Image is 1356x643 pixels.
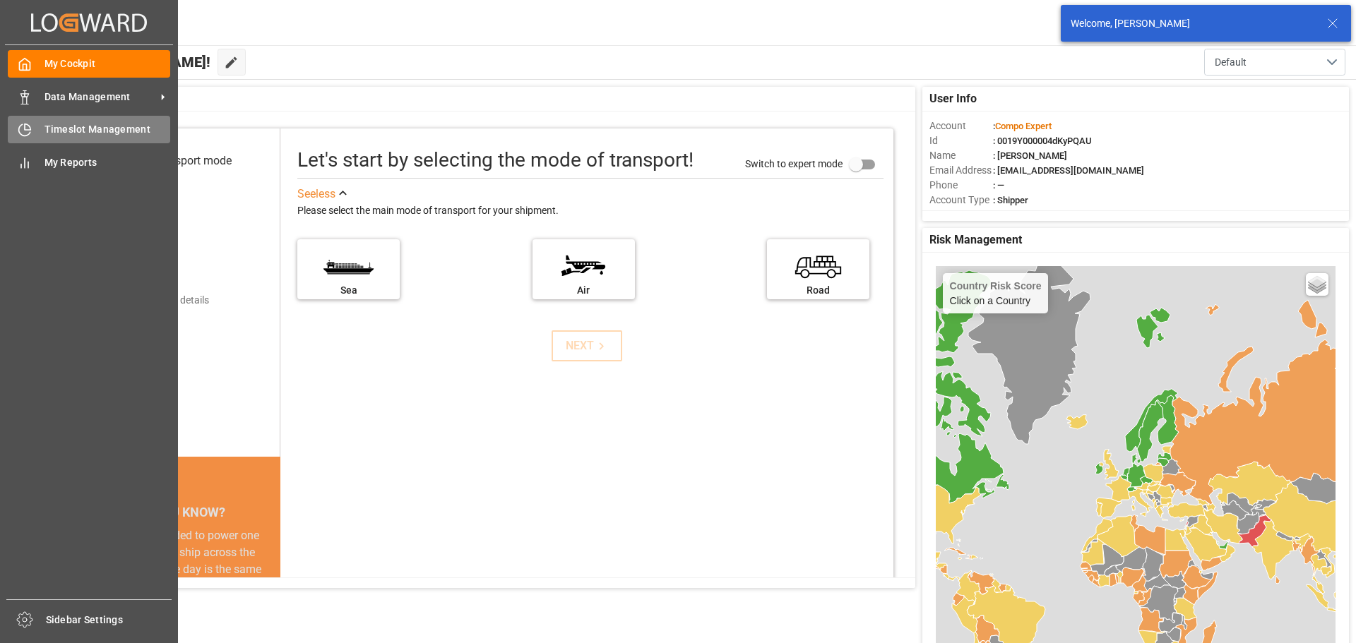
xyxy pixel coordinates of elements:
[929,148,993,163] span: Name
[552,330,622,361] button: NEXT
[93,527,263,629] div: The energy needed to power one large container ship across the ocean in a single day is the same ...
[929,133,993,148] span: Id
[993,121,1052,131] span: :
[8,50,170,78] a: My Cockpit
[566,337,609,354] div: NEXT
[1071,16,1314,31] div: Welcome, [PERSON_NAME]
[993,180,1004,191] span: : —
[929,119,993,133] span: Account
[44,56,171,71] span: My Cockpit
[950,280,1042,292] h4: Country Risk Score
[929,90,977,107] span: User Info
[993,165,1144,176] span: : [EMAIL_ADDRESS][DOMAIN_NAME]
[8,116,170,143] a: Timeslot Management
[59,49,210,76] span: Hello [PERSON_NAME]!
[76,498,280,527] div: DID YOU KNOW?
[44,90,156,104] span: Data Management
[929,193,993,208] span: Account Type
[993,136,1092,146] span: : 0019Y000004dKyPQAU
[774,283,862,298] div: Road
[297,203,884,220] div: Please select the main mode of transport for your shipment.
[304,283,393,298] div: Sea
[540,283,628,298] div: Air
[929,178,993,193] span: Phone
[1204,49,1345,76] button: open menu
[950,280,1042,306] div: Click on a Country
[929,163,993,178] span: Email Address
[745,157,843,169] span: Switch to expert mode
[297,145,694,175] div: Let's start by selecting the mode of transport!
[1215,55,1247,70] span: Default
[8,148,170,176] a: My Reports
[46,613,172,627] span: Sidebar Settings
[1306,273,1328,296] a: Layers
[993,195,1028,205] span: : Shipper
[995,121,1052,131] span: Compo Expert
[297,186,335,203] div: See less
[44,155,171,170] span: My Reports
[929,232,1022,248] span: Risk Management
[993,150,1067,161] span: : [PERSON_NAME]
[44,122,171,137] span: Timeslot Management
